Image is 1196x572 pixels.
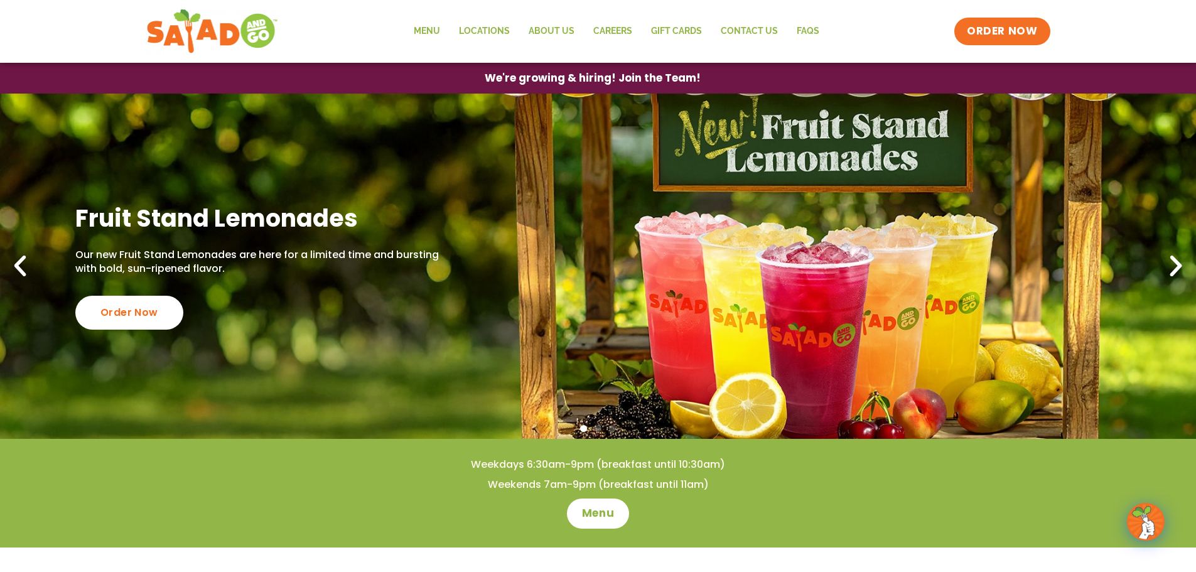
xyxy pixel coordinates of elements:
img: wpChatIcon [1128,504,1163,539]
h2: Fruit Stand Lemonades [75,203,445,234]
p: Our new Fruit Stand Lemonades are here for a limited time and bursting with bold, sun-ripened fla... [75,248,445,276]
span: We're growing & hiring! Join the Team! [485,73,701,84]
a: ORDER NOW [954,18,1050,45]
a: Contact Us [711,17,787,46]
nav: Menu [404,17,829,46]
img: new-SAG-logo-768×292 [146,6,279,57]
div: Next slide [1162,252,1190,280]
span: Menu [582,506,614,521]
div: Previous slide [6,252,34,280]
div: Order Now [75,296,183,330]
span: Go to slide 3 [609,425,616,432]
h4: Weekdays 6:30am-9pm (breakfast until 10:30am) [25,458,1171,472]
a: Menu [404,17,450,46]
h4: Weekends 7am-9pm (breakfast until 11am) [25,478,1171,492]
span: ORDER NOW [967,24,1037,39]
a: Menu [567,499,629,529]
span: Go to slide 1 [580,425,587,432]
a: GIFT CARDS [642,17,711,46]
a: Locations [450,17,519,46]
a: About Us [519,17,584,46]
a: FAQs [787,17,829,46]
a: We're growing & hiring! Join the Team! [466,63,719,93]
span: Go to slide 2 [595,425,601,432]
a: Careers [584,17,642,46]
